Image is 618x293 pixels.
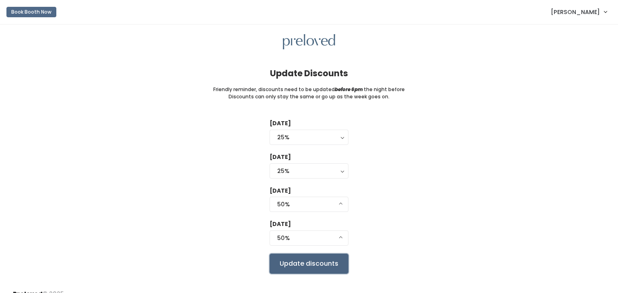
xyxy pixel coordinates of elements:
div: 25% [277,133,341,142]
label: [DATE] [270,119,291,128]
span: [PERSON_NAME] [551,8,600,16]
div: 50% [277,234,341,242]
button: 50% [270,197,348,212]
a: [PERSON_NAME] [543,3,615,20]
button: 25% [270,163,348,179]
h4: Update Discounts [270,69,348,78]
input: Update discounts [270,254,348,274]
button: Book Booth Now [6,7,56,17]
a: Book Booth Now [6,3,56,21]
label: [DATE] [270,153,291,161]
label: [DATE] [270,220,291,228]
img: preloved logo [283,34,335,50]
i: before 6pm [335,86,363,93]
label: [DATE] [270,187,291,195]
div: 25% [277,167,341,175]
div: 50% [277,200,341,209]
button: 25% [270,130,348,145]
button: 50% [270,230,348,246]
small: Discounts can only stay the same or go up as the week goes on. [229,93,389,100]
small: Friendly reminder, discounts need to be updated the night before [213,86,405,93]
